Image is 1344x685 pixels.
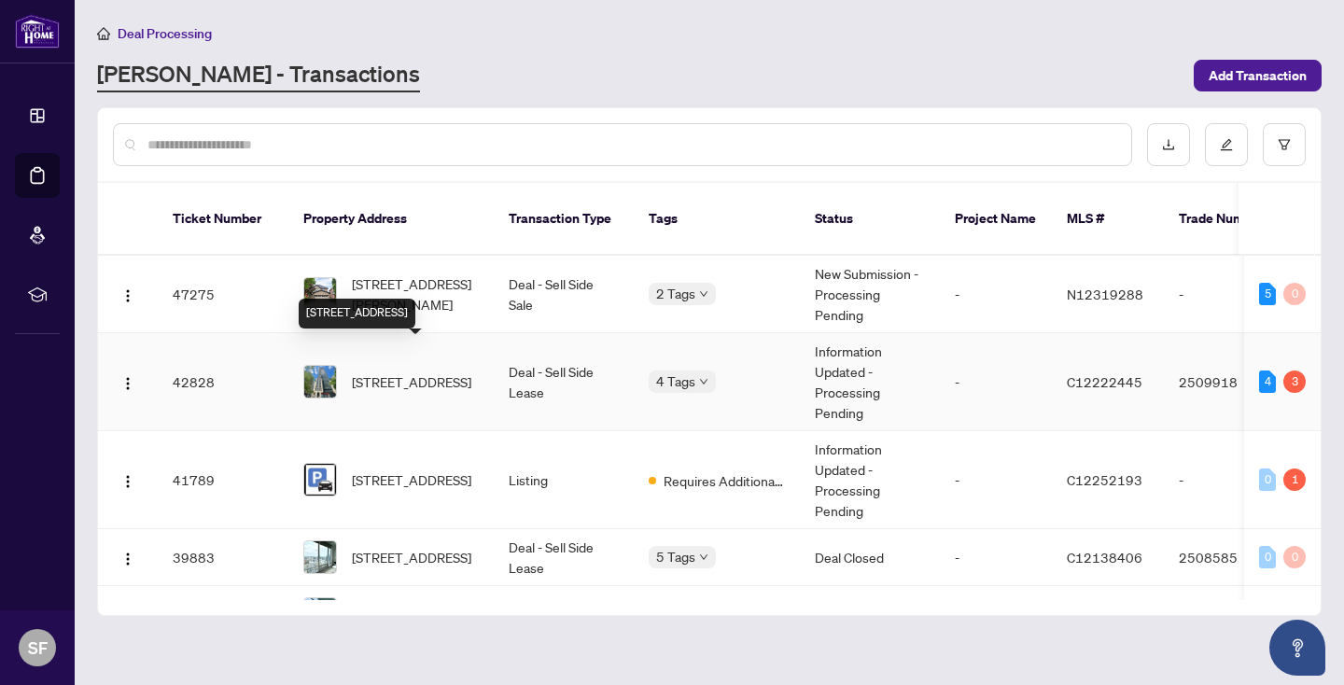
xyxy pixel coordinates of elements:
td: 41789 [158,431,288,529]
span: down [699,552,708,562]
td: - [940,256,1052,333]
td: Deal Closed [800,586,940,643]
span: 4 Tags [656,370,695,392]
span: N12319288 [1067,286,1143,302]
button: filter [1263,123,1306,166]
td: Deal - Sell Side Lease [494,529,634,586]
span: 2 Tags [656,283,695,304]
td: Deal - Sell Side Lease [494,333,634,431]
td: Information Updated - Processing Pending [800,333,940,431]
span: down [699,289,708,299]
button: Logo [113,465,143,495]
span: Requires Additional Docs [664,470,785,491]
span: [STREET_ADDRESS] [352,469,471,490]
span: down [699,377,708,386]
div: 0 [1259,468,1276,491]
td: Deal - Sell Side Lease [494,586,634,643]
th: Transaction Type [494,183,634,256]
img: Logo [120,474,135,489]
td: 42828 [158,333,288,431]
div: 0 [1283,546,1306,568]
img: thumbnail-img [304,598,336,630]
div: 3 [1283,370,1306,393]
img: thumbnail-img [304,278,336,310]
th: Tags [634,183,800,256]
th: MLS # [1052,183,1164,256]
span: SF [28,635,48,661]
img: thumbnail-img [304,366,336,398]
img: Logo [120,288,135,303]
span: [STREET_ADDRESS] [352,547,471,567]
div: [STREET_ADDRESS] [299,299,415,329]
td: New Submission - Processing Pending [800,256,940,333]
th: Status [800,183,940,256]
span: [STREET_ADDRESS][PERSON_NAME] [352,594,479,635]
img: logo [15,14,60,49]
div: 5 [1259,283,1276,305]
button: Logo [113,367,143,397]
td: - [1164,431,1295,529]
img: thumbnail-img [304,464,336,496]
td: 39883 [158,529,288,586]
button: edit [1205,123,1248,166]
div: 0 [1283,283,1306,305]
td: 47275 [158,256,288,333]
span: Deal Processing [118,25,212,42]
th: Property Address [288,183,494,256]
td: 39672 [158,586,288,643]
img: Logo [120,376,135,391]
button: Logo [113,542,143,572]
th: Project Name [940,183,1052,256]
div: 4 [1259,370,1276,393]
button: Open asap [1269,620,1325,676]
div: 0 [1259,546,1276,568]
span: 5 Tags [656,546,695,567]
td: Listing [494,431,634,529]
button: download [1147,123,1190,166]
span: Add Transaction [1209,61,1307,91]
td: 2509918 [1164,333,1295,431]
td: - [940,529,1052,586]
th: Ticket Number [158,183,288,256]
td: - [1164,256,1295,333]
td: - [940,333,1052,431]
td: Deal Closed [800,529,940,586]
span: C12252193 [1067,471,1142,488]
span: filter [1278,138,1291,151]
td: Information Updated - Processing Pending [800,431,940,529]
td: - [940,431,1052,529]
td: - [940,586,1052,643]
span: edit [1220,138,1233,151]
td: 2508585 [1164,529,1295,586]
span: home [97,27,110,40]
td: 2508588 [1164,586,1295,643]
th: Trade Number [1164,183,1295,256]
td: Deal - Sell Side Sale [494,256,634,333]
span: [STREET_ADDRESS] [352,371,471,392]
img: Logo [120,552,135,566]
span: [STREET_ADDRESS][PERSON_NAME] [352,273,479,315]
img: thumbnail-img [304,541,336,573]
button: Logo [113,279,143,309]
button: Add Transaction [1194,60,1322,91]
button: Logo [113,599,143,629]
span: C12222445 [1067,373,1142,390]
a: [PERSON_NAME] - Transactions [97,59,420,92]
span: download [1162,138,1175,151]
div: 1 [1283,468,1306,491]
span: C12138406 [1067,549,1142,566]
